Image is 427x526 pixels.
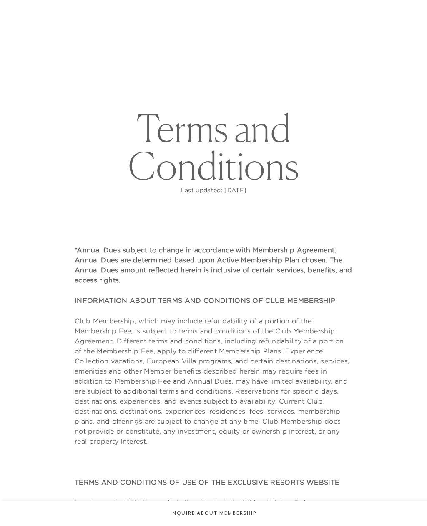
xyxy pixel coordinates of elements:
[408,10,419,16] button: Open navigation
[75,316,352,446] p: Club Membership, which may include refundability of a portion of the Membership Fee, is subject t...
[72,109,355,185] h1: Terms and Conditions
[75,478,339,486] strong: TERMS AND CONDITIONS OF USE OF THE EXCLUSIVE RESORTS WEBSITE
[75,246,352,284] strong: *Annual Dues subject to change in accordance with Membership Agreement. Annual Dues are determine...
[75,296,335,305] strong: INFORMATION ABOUT TERMS AND CONDITIONS OF CLUB MEMBERSHIP
[181,186,246,194] span: Last updated: [DATE]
